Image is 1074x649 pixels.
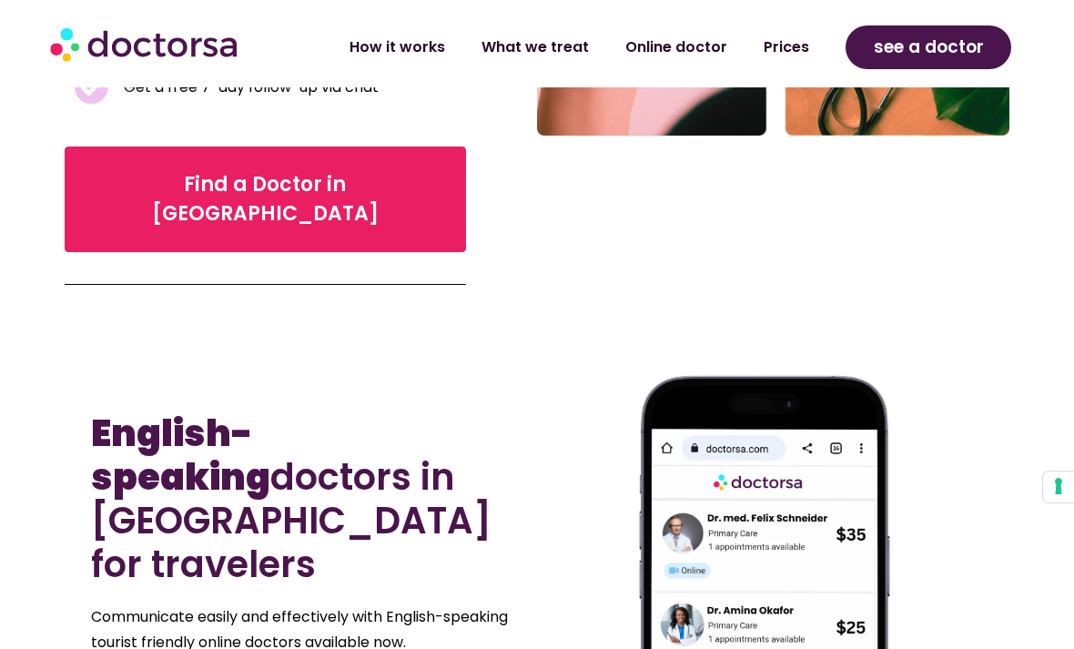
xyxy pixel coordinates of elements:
nav: Menu [291,26,827,68]
a: see a doctor [846,25,1012,69]
h2: doctors in [GEOGRAPHIC_DATA] for travelers [91,411,528,586]
span: Find a Doctor in [GEOGRAPHIC_DATA] [93,170,438,228]
button: Your consent preferences for tracking technologies [1043,472,1074,502]
a: What we treat [463,26,607,68]
span: see a doctor [874,33,984,62]
a: Online doctor [607,26,745,68]
a: Prices [745,26,827,68]
b: English-speaking [91,408,270,502]
a: How it works [331,26,463,68]
a: Find a Doctor in [GEOGRAPHIC_DATA] [65,147,466,252]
